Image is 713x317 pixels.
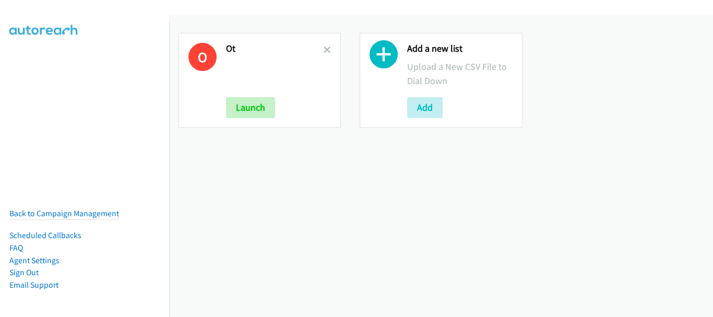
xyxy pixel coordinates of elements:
button: Launch [226,97,275,118]
a: FAQ [9,243,23,253]
a: Email Support [9,280,58,290]
a: Scheduled Callbacks [9,230,81,240]
a: Agent Settings [9,255,60,265]
h2: Ot [226,43,324,55]
h2: Add a new list [407,43,512,55]
a: Sign Out [9,267,39,277]
a: Back to Campaign Management [9,208,119,218]
h1: O [188,43,217,71]
p: Upload a New CSV File to Dial Down [407,60,512,88]
button: Add [407,97,443,118]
